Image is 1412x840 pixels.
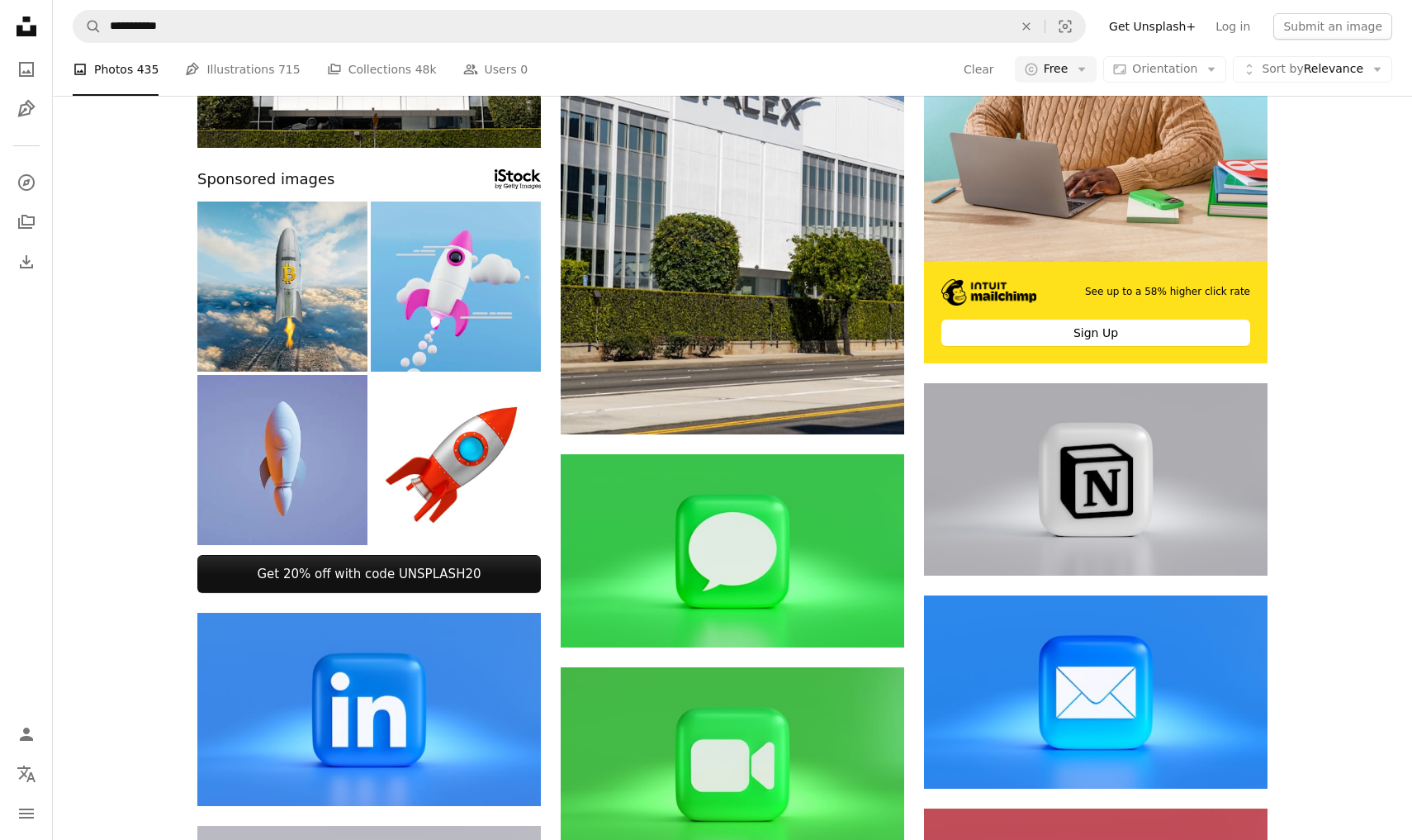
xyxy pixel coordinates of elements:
a: Download History [10,245,43,278]
a: Users 0 [463,43,528,96]
img: a blue button with a white envelope on it [924,596,1267,789]
form: Find visuals sitewide [73,10,1086,43]
div: Sign Up [941,320,1250,346]
span: 48k [415,60,437,78]
a: a green square button with a white speech bubble [561,756,904,771]
img: Conceptual image of rocket ship with bitcoin symbol launching into sky [197,202,367,372]
span: 715 [278,60,301,78]
button: Free [1015,56,1097,83]
img: a black and white block with the letter n on it [924,383,1267,577]
button: Clear [1008,11,1045,42]
a: Illustrations [10,93,43,126]
a: Home — Unsplash [10,10,43,46]
a: Get 20% off with code UNSPLASH20 [197,555,541,593]
button: Language [10,757,43,790]
a: Get Unsplash+ [1099,13,1206,40]
a: a black and white block with the letter n on it [924,472,1267,486]
span: Free [1044,61,1068,78]
span: Sort by [1262,62,1303,75]
a: Log in [1206,13,1260,40]
a: Illustrations 715 [185,43,300,96]
button: Sort byRelevance [1233,56,1392,83]
img: a blue linked icon on a blue background [197,613,541,806]
a: Explore [10,166,43,199]
button: Menu [10,797,43,830]
a: Collections [10,206,43,239]
img: a green square with a white speech bubble [561,454,904,648]
a: a building that has a spacex sign on the side of it [561,168,904,183]
button: Orientation [1103,56,1226,83]
span: See up to a 58% higher click rate [1085,285,1250,299]
button: Visual search [1045,11,1085,42]
a: Photos [10,53,43,86]
a: a blue linked icon on a blue background [197,701,541,716]
span: 0 [520,60,528,78]
a: Collections 48k [327,43,437,96]
span: Relevance [1262,61,1363,78]
img: Spaceship icon. Rocket launch isolated on white background. Business or project startup banner co... [371,375,541,545]
a: a blue button with a white envelope on it [924,685,1267,700]
span: Orientation [1132,62,1197,75]
button: Submit an image [1273,13,1392,40]
a: Log in / Sign up [10,718,43,751]
a: a green square with a white speech bubble [561,543,904,558]
img: 3d render of rocket space ship launch background. Shuttle creative icon. [197,375,367,545]
span: Sponsored images [197,168,334,192]
img: file-1690386555781-336d1949dad1image [941,279,1036,306]
img: Launching rocket on blue sky background. Startup and exploration concept. 3D Rendering [371,202,541,372]
button: Clear [963,56,995,83]
button: Search Unsplash [73,11,102,42]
